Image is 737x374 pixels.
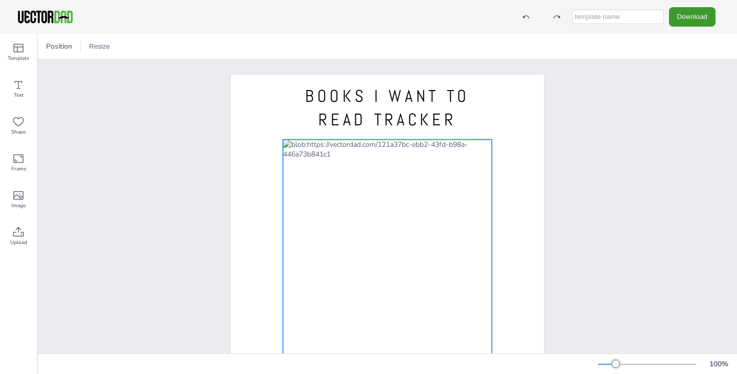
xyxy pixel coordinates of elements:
span: Shape [11,128,26,136]
button: Download [669,7,716,26]
div: 100 % [706,359,731,369]
span: Upload [10,238,27,247]
span: Text [14,91,24,99]
span: Image [11,202,26,210]
span: Template [8,54,29,62]
input: template name [572,10,664,24]
img: VectorDad-1.png [16,9,74,25]
button: Resize [85,38,114,55]
span: Frame [11,165,26,173]
span: BOOKS I WANT TO READ TRACKER [305,85,470,130]
span: Position [44,41,74,51]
